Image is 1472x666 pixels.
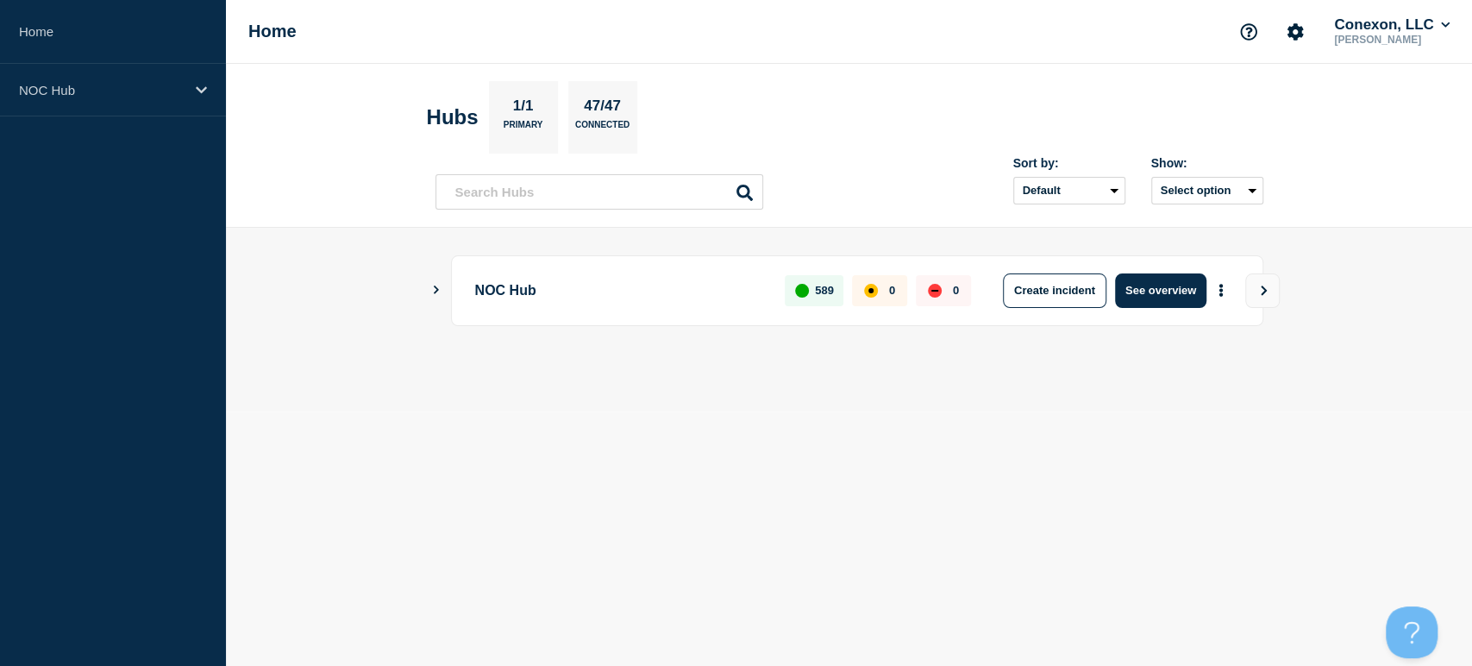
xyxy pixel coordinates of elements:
h2: Hubs [427,105,479,129]
p: 47/47 [578,97,628,120]
button: More actions [1210,274,1232,306]
div: down [928,284,942,298]
button: See overview [1115,273,1206,308]
div: Show: [1151,156,1263,170]
p: 0 [953,284,959,297]
select: Sort by [1013,177,1125,204]
button: Account settings [1277,14,1313,50]
p: NOC Hub [475,273,766,308]
button: Show Connected Hubs [432,284,441,297]
p: 0 [889,284,895,297]
button: Support [1231,14,1267,50]
button: Select option [1151,177,1263,204]
p: [PERSON_NAME] [1331,34,1453,46]
p: 1/1 [506,97,540,120]
button: View [1245,273,1280,308]
input: Search Hubs [435,174,763,210]
h1: Home [248,22,297,41]
div: affected [864,284,878,298]
p: 589 [815,284,834,297]
iframe: Help Scout Beacon - Open [1386,606,1438,658]
p: NOC Hub [19,83,185,97]
p: Primary [504,120,543,138]
button: Conexon, LLC [1331,16,1453,34]
p: Connected [575,120,630,138]
div: Sort by: [1013,156,1125,170]
div: up [795,284,809,298]
button: Create incident [1003,273,1106,308]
